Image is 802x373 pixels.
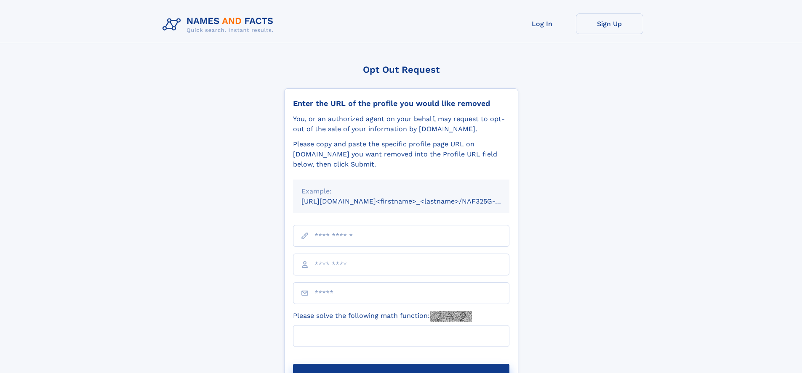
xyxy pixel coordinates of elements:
[301,186,501,196] div: Example:
[509,13,576,34] a: Log In
[159,13,280,36] img: Logo Names and Facts
[293,311,472,322] label: Please solve the following math function:
[293,139,509,169] div: Please copy and paste the specific profile page URL on [DOMAIN_NAME] you want removed into the Pr...
[293,99,509,108] div: Enter the URL of the profile you would like removed
[576,13,643,34] a: Sign Up
[293,114,509,134] div: You, or an authorized agent on your behalf, may request to opt-out of the sale of your informatio...
[284,64,518,75] div: Opt Out Request
[301,197,525,205] small: [URL][DOMAIN_NAME]<firstname>_<lastname>/NAF325G-xxxxxxxx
